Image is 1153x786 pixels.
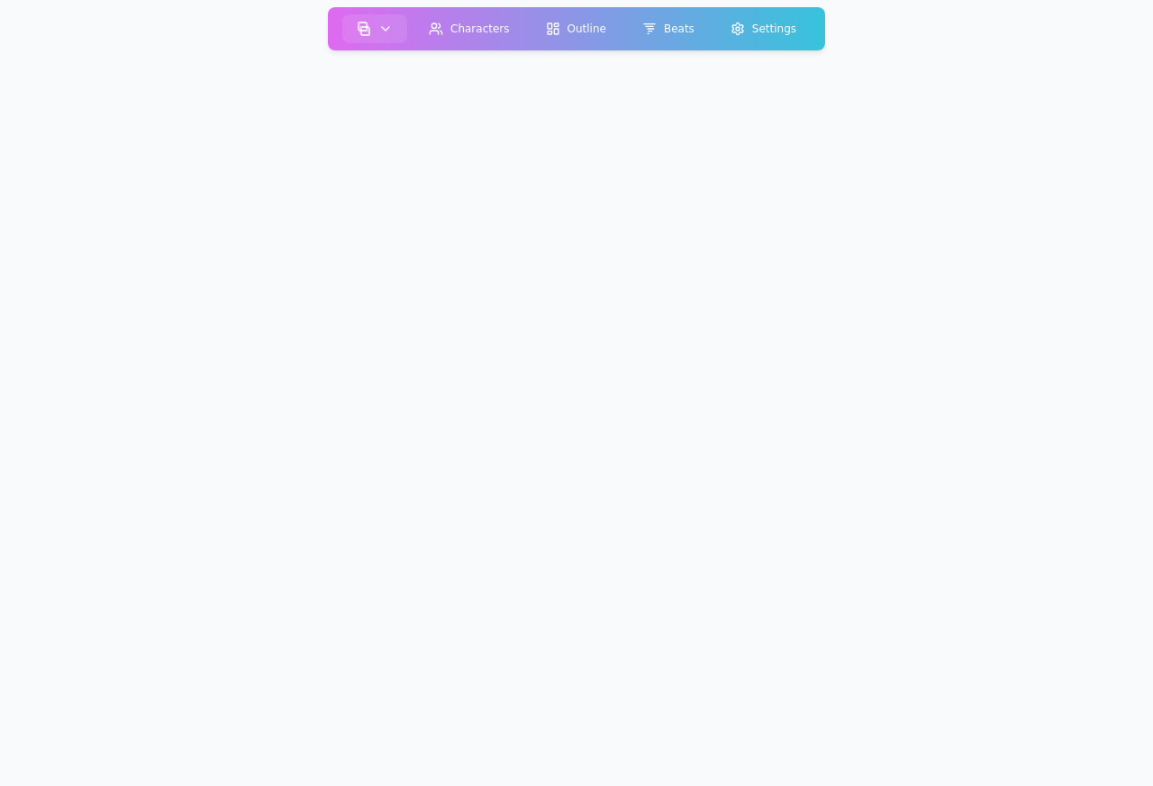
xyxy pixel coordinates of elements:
button: Characters [414,14,524,43]
button: Beats [628,14,709,43]
a: Outline [527,11,623,47]
button: Settings [716,14,811,43]
a: Beats [624,11,713,47]
button: Outline [531,14,620,43]
img: storyboard [357,22,371,36]
a: Settings [713,11,814,47]
a: Characters [411,11,528,47]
